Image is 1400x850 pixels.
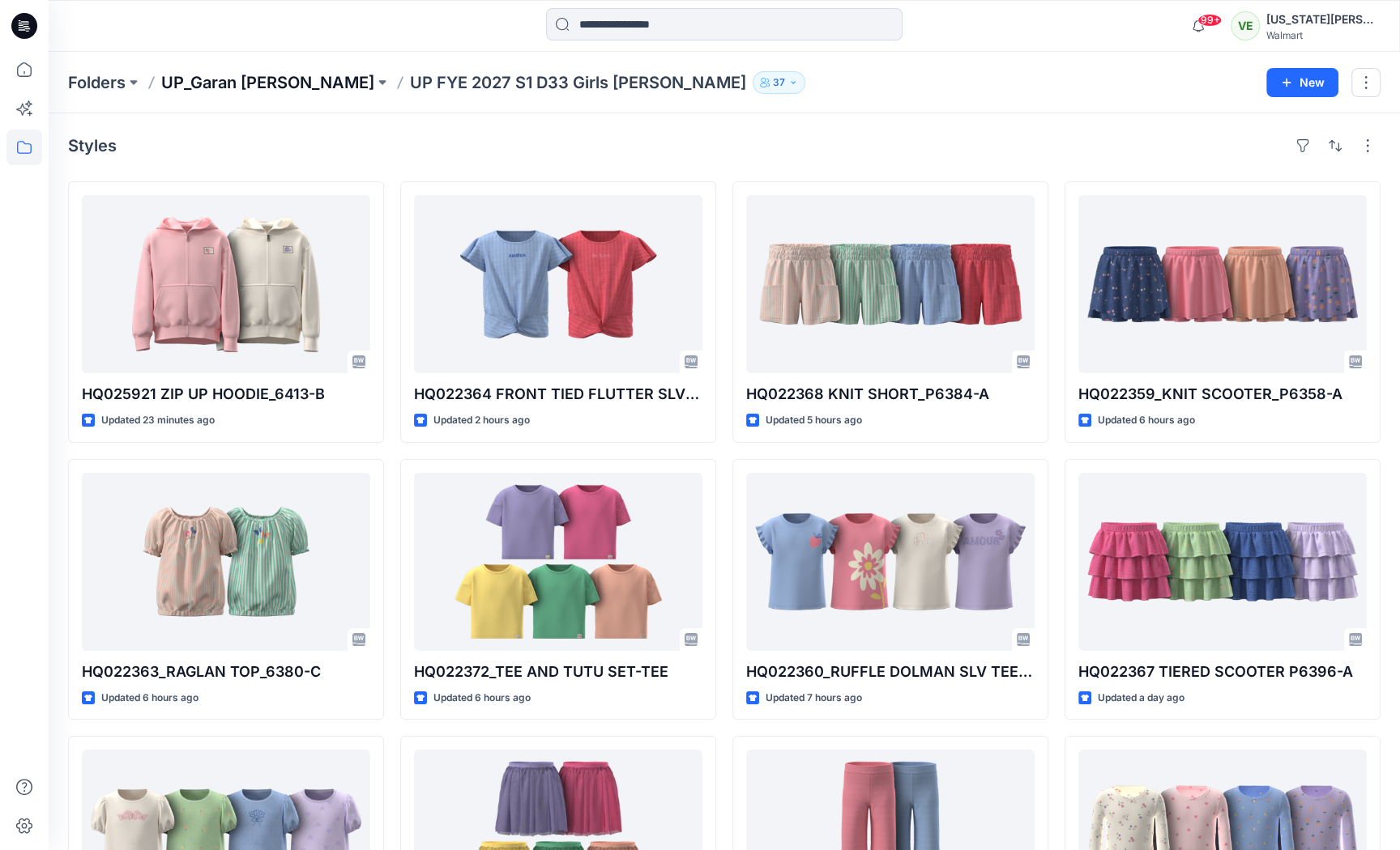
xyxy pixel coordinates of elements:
p: 37 [773,74,785,91]
div: Walmart [1266,29,1380,41]
p: Updated 6 hours ago [433,690,531,707]
p: Updated a day ago [1098,690,1184,707]
a: HQ022372_TEE AND TUTU SET-TEE [414,473,702,651]
p: Updated 2 hours ago [433,412,530,429]
p: HQ022368 KNIT SHORT_P6384-A [746,383,1035,406]
a: UP_Garan [PERSON_NAME] [161,71,374,94]
span: 99+ [1197,14,1222,27]
p: HQ022363_RAGLAN TOP_6380-C [82,661,370,683]
p: HQ022367 TIERED SCOOTER P6396-A [1078,661,1367,683]
button: New [1266,68,1338,97]
a: HQ022360_RUFFLE DOLMAN SLV TEE_P6358-A [746,473,1035,651]
p: HQ022359_KNIT SCOOTER_P6358-A [1078,383,1367,406]
a: Folders [68,71,126,94]
p: Updated 6 hours ago [1098,412,1195,429]
a: HQ022368 KNIT SHORT_P6384-A [746,195,1035,373]
p: Updated 7 hours ago [766,690,862,707]
h4: Styles [68,136,117,155]
a: HQ022364 FRONT TIED FLUTTER SLV TEEP_6394-B [414,195,702,373]
div: VE [1231,11,1260,40]
a: HQ022367 TIERED SCOOTER P6396-A [1078,473,1367,651]
p: HQ022372_TEE AND TUTU SET-TEE [414,661,702,683]
p: HQ022364 FRONT TIED FLUTTER SLV TEEP_6394-B [414,383,702,406]
button: 37 [753,71,805,94]
p: UP FYE 2027 S1 D33 Girls [PERSON_NAME] [410,71,746,94]
a: HQ022363_RAGLAN TOP_6380-C [82,473,370,651]
div: [US_STATE][PERSON_NAME] [1266,10,1380,29]
p: Updated 6 hours ago [101,690,198,707]
p: HQ022360_RUFFLE DOLMAN SLV TEE_P6358-A [746,661,1035,683]
p: Updated 23 minutes ago [101,412,215,429]
a: HQ022359_KNIT SCOOTER_P6358-A [1078,195,1367,373]
p: Updated 5 hours ago [766,412,862,429]
p: HQ025921 ZIP UP HOODIE_6413-B [82,383,370,406]
a: HQ025921 ZIP UP HOODIE_6413-B [82,195,370,373]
